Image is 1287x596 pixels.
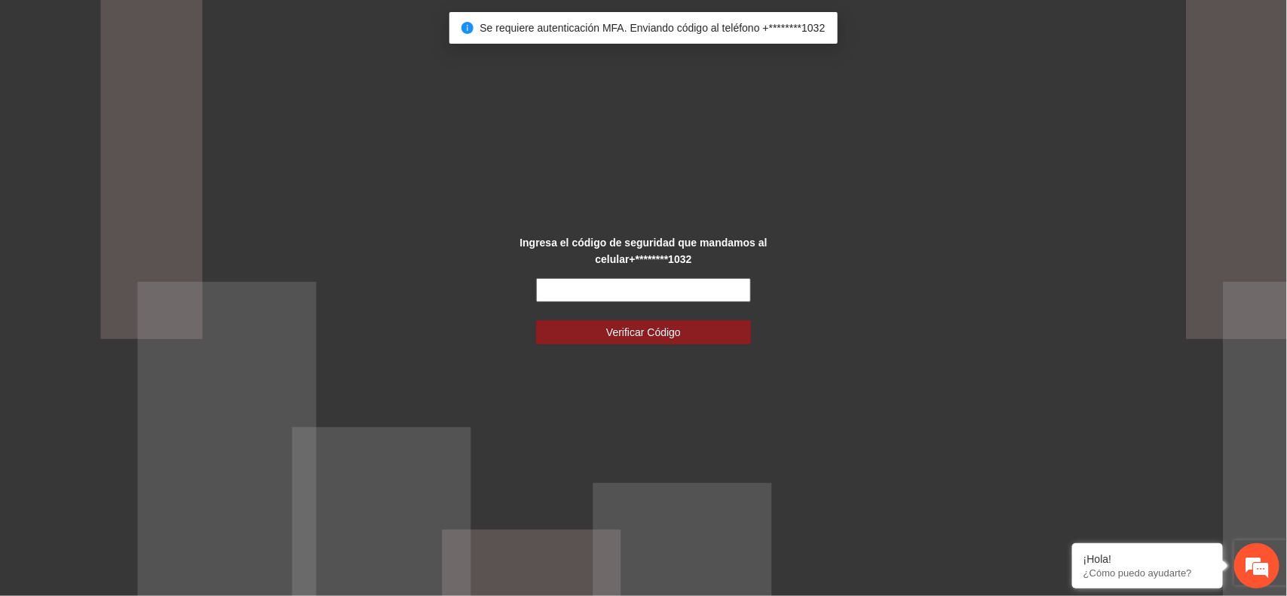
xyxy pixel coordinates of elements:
p: ¿Cómo puedo ayudarte? [1083,567,1212,579]
div: ¡Hola! [1083,553,1212,565]
strong: Ingresa el código de seguridad que mandamos al celular +********1032 [519,237,767,265]
span: Verificar Código [606,324,681,341]
div: Chatee con nosotros ahora [78,77,253,96]
span: Se requiere autenticación MFA. Enviando código al teléfono +********1032 [480,22,825,34]
span: Estamos en línea. [87,201,208,353]
span: info-circle [461,22,473,34]
div: Minimizar ventana de chat en vivo [247,8,283,44]
textarea: Escriba su mensaje y pulse “Intro” [8,411,287,464]
button: Verificar Código [536,320,751,344]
